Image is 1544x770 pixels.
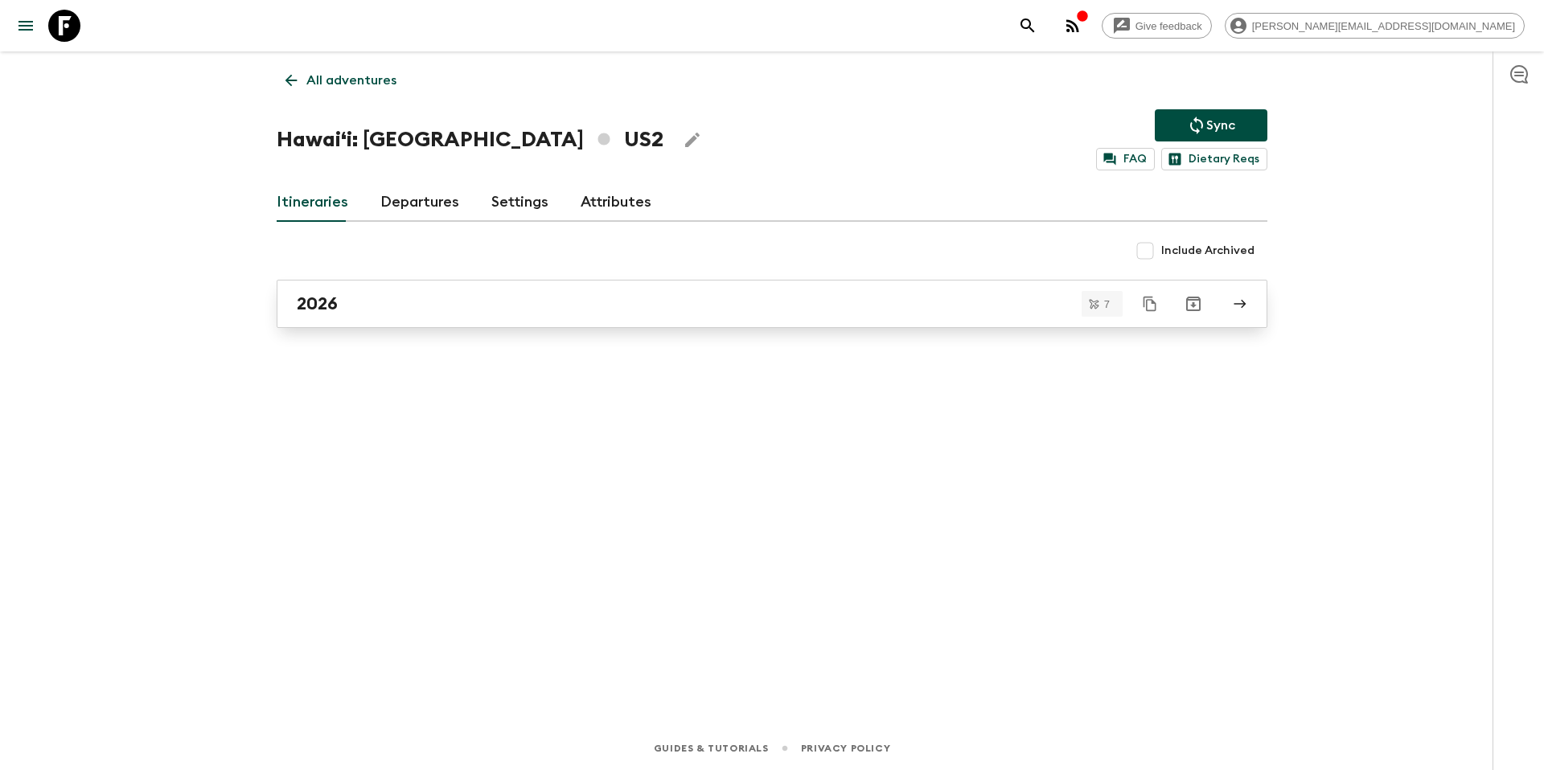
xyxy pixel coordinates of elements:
[654,739,769,757] a: Guides & Tutorials
[1161,148,1267,170] a: Dietary Reqs
[10,10,42,42] button: menu
[1161,243,1254,259] span: Include Archived
[1206,116,1235,135] p: Sync
[1096,148,1155,170] a: FAQ
[277,280,1267,328] a: 2026
[676,124,708,156] button: Edit Adventure Title
[1094,299,1119,309] span: 7
[491,183,548,222] a: Settings
[1135,289,1164,318] button: Duplicate
[1012,10,1044,42] button: search adventures
[1127,20,1211,32] span: Give feedback
[277,124,663,156] h1: Hawaiʻi: [GEOGRAPHIC_DATA] US2
[1225,13,1525,39] div: [PERSON_NAME][EMAIL_ADDRESS][DOMAIN_NAME]
[380,183,459,222] a: Departures
[1243,20,1524,32] span: [PERSON_NAME][EMAIL_ADDRESS][DOMAIN_NAME]
[801,739,890,757] a: Privacy Policy
[1177,288,1209,320] button: Archive
[1155,109,1267,141] button: Sync adventure departures to the booking engine
[306,71,396,90] p: All adventures
[297,293,338,314] h2: 2026
[277,64,405,96] a: All adventures
[1102,13,1212,39] a: Give feedback
[581,183,651,222] a: Attributes
[277,183,348,222] a: Itineraries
